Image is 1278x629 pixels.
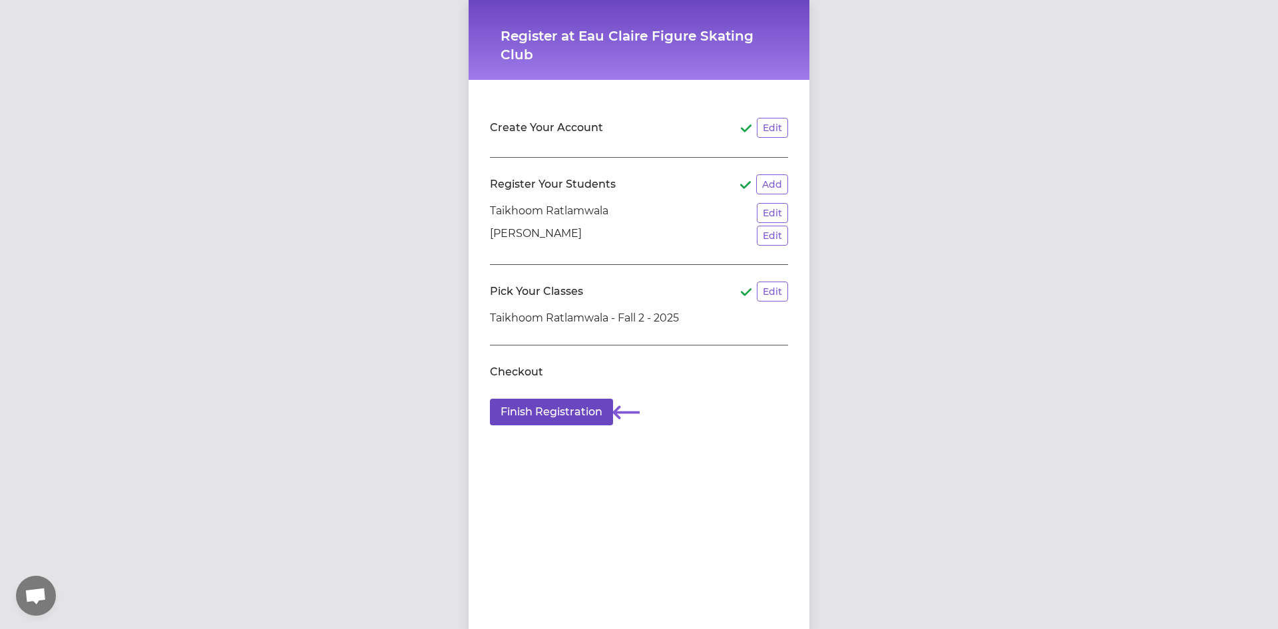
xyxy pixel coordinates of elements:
p: [PERSON_NAME] [490,226,582,246]
button: Finish Registration [490,399,613,425]
p: Taikhoom Ratlamwala [490,203,608,223]
button: Edit [757,282,788,302]
a: Open chat [16,576,56,616]
h1: Register at Eau Claire Figure Skating Club [501,27,777,64]
li: Taikhoom Ratlamwala - Fall 2 - 2025 [490,310,788,326]
button: Edit [757,203,788,223]
button: Add [756,174,788,194]
h2: Pick Your Classes [490,284,583,300]
button: Edit [757,118,788,138]
button: Edit [757,226,788,246]
h2: Create Your Account [490,120,603,136]
h2: Checkout [490,364,543,380]
h2: Register Your Students [490,176,616,192]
